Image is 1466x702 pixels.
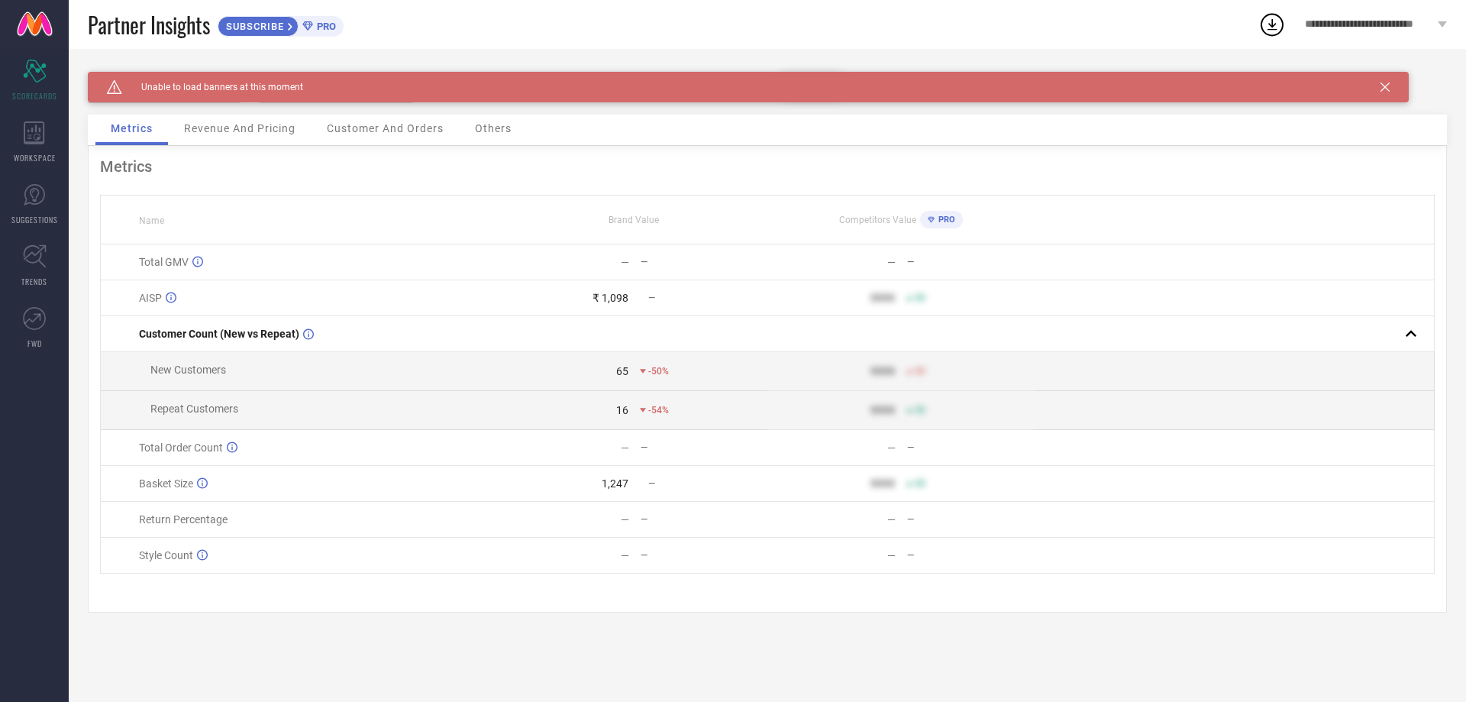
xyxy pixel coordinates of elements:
span: Competitors Value [839,215,916,225]
div: — [907,257,1033,267]
span: Customer Count (New vs Repeat) [139,328,299,340]
div: — [907,550,1033,561]
span: -50% [648,366,669,377]
span: 50 [915,478,925,489]
span: AISP [139,292,162,304]
span: Total GMV [139,256,189,268]
span: -54% [648,405,669,416]
span: Brand Value [609,215,659,225]
div: 65 [616,365,628,377]
span: Partner Insights [88,9,210,40]
span: 50 [915,405,925,416]
span: TRENDS [21,276,47,287]
span: Return Percentage [139,513,228,526]
div: 16 [616,404,628,416]
span: New Customers [150,364,226,376]
span: — [648,293,655,303]
span: Name [139,215,164,226]
div: — [887,549,896,561]
div: Open download list [1258,11,1286,38]
div: — [887,256,896,268]
div: 9999 [870,365,895,377]
div: — [887,442,896,454]
div: — [621,256,629,268]
div: — [641,257,767,267]
span: Revenue And Pricing [184,122,295,134]
span: PRO [313,21,336,32]
span: SUGGESTIONS [11,214,58,225]
span: Basket Size [139,477,193,490]
span: WORKSPACE [14,152,56,163]
div: — [621,442,629,454]
div: — [641,514,767,525]
span: SCORECARDS [12,90,57,102]
span: Repeat Customers [150,403,238,415]
span: Total Order Count [139,442,223,454]
span: Others [475,122,512,134]
div: 1,247 [602,477,628,490]
span: SUBSCRIBE [218,21,288,32]
div: — [641,442,767,453]
div: Metrics [100,157,1435,176]
div: 9999 [870,477,895,490]
div: — [621,513,629,526]
span: 50 [915,366,925,377]
span: — [648,478,655,489]
span: 50 [915,293,925,303]
a: SUBSCRIBEPRO [218,12,344,37]
span: Customer And Orders [327,122,444,134]
span: Metrics [111,122,153,134]
div: — [621,549,629,561]
div: — [907,442,1033,453]
span: PRO [935,215,955,225]
span: FWD [27,338,42,349]
div: 9999 [870,292,895,304]
div: Brand [88,72,241,82]
div: ₹ 1,098 [593,292,628,304]
span: Style Count [139,549,193,561]
div: — [887,513,896,526]
span: Unable to load banners at this moment [122,82,303,92]
div: — [907,514,1033,525]
div: — [641,550,767,561]
div: 9999 [870,404,895,416]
